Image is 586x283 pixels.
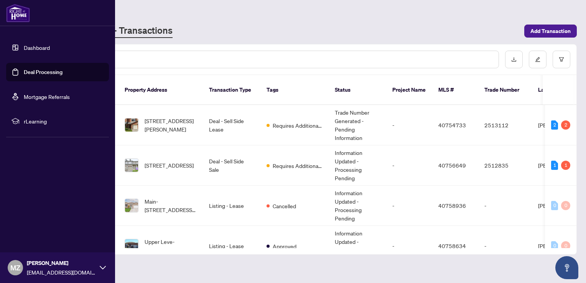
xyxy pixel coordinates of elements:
td: Information Updated - Processing Pending [329,145,386,186]
td: Listing - Lease [203,186,260,226]
td: - [386,105,432,145]
img: thumbnail-img [125,199,138,212]
th: Project Name [386,75,432,105]
div: 1 [561,161,570,170]
img: thumbnail-img [125,159,138,172]
span: download [511,57,517,62]
td: Listing - Lease [203,226,260,266]
a: Deal Processing [24,69,63,76]
div: 0 [551,241,558,250]
span: MZ [10,262,20,273]
th: Property Address [119,75,203,105]
button: edit [529,51,546,68]
div: 0 [551,201,558,210]
span: 40758634 [438,242,466,249]
a: Mortgage Referrals [24,93,70,100]
span: 40756649 [438,162,466,169]
span: [EMAIL_ADDRESS][DOMAIN_NAME] [27,268,96,276]
div: 0 [561,241,570,250]
td: Information Updated - Processing Pending [329,186,386,226]
div: 2 [561,120,570,130]
td: Trade Number Generated - Pending Information [329,105,386,145]
div: 0 [561,201,570,210]
span: Requires Additional Docs [273,161,323,170]
span: edit [535,57,540,62]
span: [PERSON_NAME] [27,259,96,267]
th: Transaction Type [203,75,260,105]
div: 2 [551,120,558,130]
span: [STREET_ADDRESS][PERSON_NAME] [145,117,197,133]
span: 40754733 [438,122,466,128]
td: Deal - Sell Side Lease [203,105,260,145]
th: Tags [260,75,329,105]
button: Add Transaction [524,25,577,38]
td: - [386,145,432,186]
img: thumbnail-img [125,118,138,132]
span: filter [559,57,564,62]
img: logo [6,4,30,22]
span: Requires Additional Docs [273,121,323,130]
span: 40758936 [438,202,466,209]
span: Upper Leve-[STREET_ADDRESS] [145,237,197,254]
th: Trade Number [478,75,532,105]
td: 2512835 [478,145,532,186]
span: Cancelled [273,202,296,210]
th: MLS # [432,75,478,105]
span: Add Transaction [530,25,571,37]
td: Information Updated - Processing Pending [329,226,386,266]
td: - [386,186,432,226]
td: - [386,226,432,266]
div: 1 [551,161,558,170]
button: download [505,51,523,68]
span: Approved [273,242,296,250]
span: [STREET_ADDRESS] [145,161,194,169]
th: Status [329,75,386,105]
button: Open asap [555,256,578,279]
td: 2513112 [478,105,532,145]
img: thumbnail-img [125,239,138,252]
a: Dashboard [24,44,50,51]
span: Main-[STREET_ADDRESS][PERSON_NAME] [145,197,197,214]
span: rLearning [24,117,104,125]
button: filter [553,51,570,68]
td: - [478,186,532,226]
td: Deal - Sell Side Sale [203,145,260,186]
td: - [478,226,532,266]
